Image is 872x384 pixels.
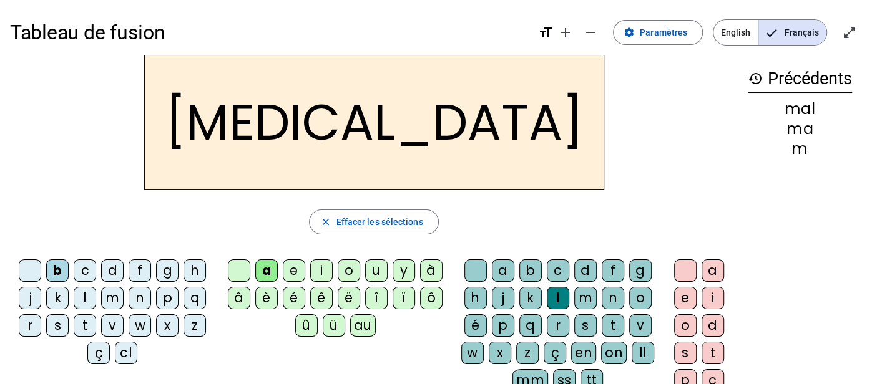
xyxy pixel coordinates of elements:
div: v [101,314,124,337]
div: ma [748,122,852,137]
div: ç [544,342,566,364]
div: c [74,259,96,282]
div: r [19,314,41,337]
div: l [74,287,96,309]
div: w [461,342,484,364]
button: Effacer les sélections [309,209,438,234]
mat-icon: format_size [538,25,553,40]
div: p [492,314,514,337]
div: w [129,314,151,337]
div: l [547,287,569,309]
div: é [464,314,487,337]
div: à [420,259,443,282]
div: x [489,342,511,364]
div: ll [632,342,654,364]
div: ï [393,287,415,309]
div: k [46,287,69,309]
div: i [310,259,333,282]
div: j [492,287,514,309]
div: m [748,142,852,156]
div: h [184,259,206,282]
div: a [702,259,724,282]
mat-icon: remove [583,25,598,40]
button: Augmenter la taille de la police [553,20,578,45]
h2: [MEDICAL_DATA] [144,55,604,190]
div: e [674,287,697,309]
div: a [492,259,514,282]
div: f [129,259,151,282]
div: û [295,314,318,337]
mat-icon: settings [624,27,635,38]
div: a [255,259,278,282]
div: c [547,259,569,282]
div: è [255,287,278,309]
div: t [74,314,96,337]
div: g [156,259,179,282]
span: English [713,20,758,45]
div: q [519,314,542,337]
div: en [571,342,596,364]
div: ë [338,287,360,309]
mat-icon: add [558,25,573,40]
div: m [574,287,597,309]
div: ê [310,287,333,309]
span: Paramètres [640,25,687,40]
div: k [519,287,542,309]
div: â [228,287,250,309]
h1: Tableau de fusion [10,12,528,52]
h3: Précédents [748,65,852,93]
div: ç [87,342,110,364]
div: s [674,342,697,364]
div: d [101,259,124,282]
div: e [283,259,305,282]
button: Diminuer la taille de la police [578,20,603,45]
div: b [46,259,69,282]
div: v [629,314,652,337]
div: h [464,287,487,309]
div: g [629,259,652,282]
mat-icon: history [748,71,763,86]
div: u [365,259,388,282]
div: z [516,342,539,364]
div: au [350,314,376,337]
div: r [547,314,569,337]
div: on [601,342,627,364]
div: j [19,287,41,309]
div: mal [748,102,852,117]
div: cl [115,342,137,364]
div: y [393,259,415,282]
div: î [365,287,388,309]
div: s [574,314,597,337]
div: o [674,314,697,337]
span: Effacer les sélections [336,214,423,229]
div: s [46,314,69,337]
div: f [602,259,624,282]
div: p [156,287,179,309]
div: d [702,314,724,337]
div: n [129,287,151,309]
div: t [702,342,724,364]
mat-button-toggle-group: Language selection [713,19,827,46]
span: Français [758,20,826,45]
div: q [184,287,206,309]
div: m [101,287,124,309]
div: b [519,259,542,282]
div: ô [420,287,443,309]
div: d [574,259,597,282]
button: Entrer en plein écran [837,20,862,45]
button: Paramètres [613,20,703,45]
div: é [283,287,305,309]
div: t [602,314,624,337]
div: o [629,287,652,309]
div: n [602,287,624,309]
div: x [156,314,179,337]
div: ü [323,314,345,337]
mat-icon: close [320,216,331,228]
div: i [702,287,724,309]
mat-icon: open_in_full [842,25,857,40]
div: o [338,259,360,282]
div: z [184,314,206,337]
